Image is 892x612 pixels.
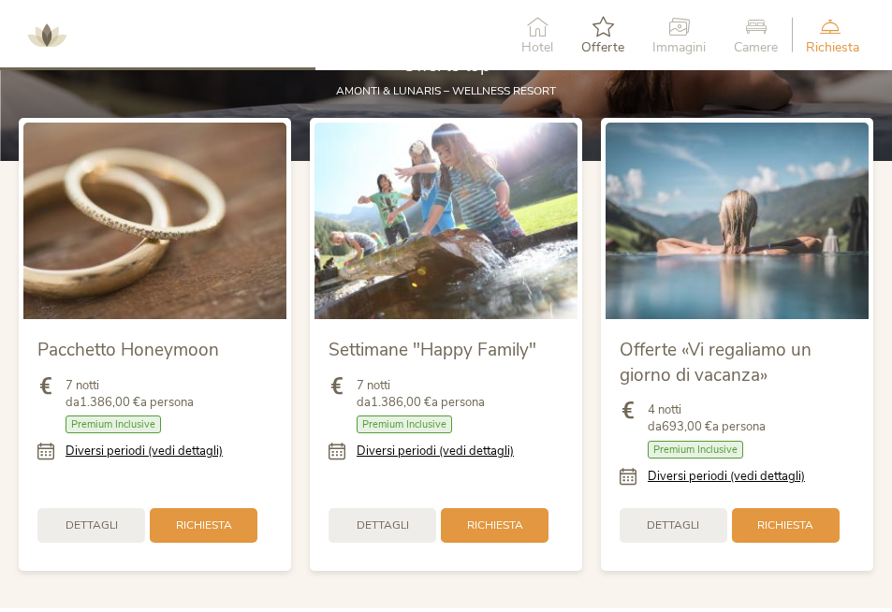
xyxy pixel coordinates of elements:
[19,7,75,64] img: AMONTI & LUNARIS Wellnessresort
[314,123,578,319] img: Settimane "Happy Family"
[647,517,699,533] span: Dettagli
[357,517,409,533] span: Dettagli
[648,401,766,435] span: 4 notti da a persona
[521,41,553,54] span: Hotel
[357,443,514,459] a: Diversi periodi (vedi dettagli)
[66,443,223,459] a: Diversi periodi (vedi dettagli)
[357,415,452,433] span: Premium Inclusive
[329,338,536,362] span: Settimane "Happy Family"
[806,41,859,54] span: Richiesta
[734,41,778,54] span: Camere
[19,28,75,41] a: AMONTI & LUNARIS Wellnessresort
[467,517,523,533] span: Richiesta
[23,123,286,319] img: Pacchetto Honeymoon
[648,468,805,485] a: Diversi periodi (vedi dettagli)
[336,83,556,98] span: AMONTI & LUNARIS – wellness resort
[648,441,743,459] span: Premium Inclusive
[37,338,219,362] span: Pacchetto Honeymoon
[357,377,485,411] span: 7 notti da a persona
[620,338,812,387] span: Offerte «Vi regaliamo un giorno di vacanza»
[66,415,161,433] span: Premium Inclusive
[66,377,194,411] span: 7 notti da a persona
[66,517,118,533] span: Dettagli
[662,418,712,435] b: 693,00 €
[757,517,813,533] span: Richiesta
[176,517,232,533] span: Richiesta
[652,41,706,54] span: Immagini
[581,41,624,54] span: Offerte
[371,394,431,411] b: 1.386,00 €
[606,123,869,319] img: Offerte «Vi regaliamo un giorno di vacanza»
[80,394,140,411] b: 1.386,00 €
